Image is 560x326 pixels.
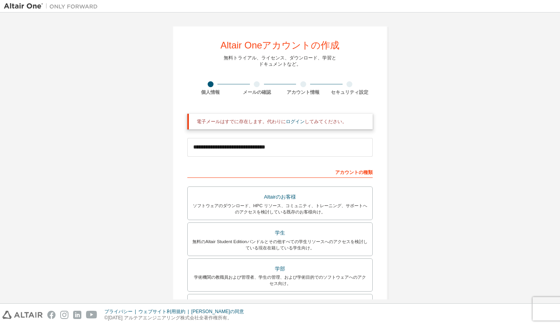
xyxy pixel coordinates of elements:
[104,308,138,315] div: プライバシー
[187,89,234,95] div: 個人情報
[192,202,368,215] div: ソフトウェアのダウンロード、HPC リソース、コミュニティ、トレーニング、サポートへのアクセスを検討している既存のお客様向け。
[327,89,373,95] div: セキュリティ設定
[108,315,232,321] font: [DATE] アルテアエンジニアリング株式会社全著作権所有。
[86,311,97,319] img: youtube.svg
[224,55,336,67] div: 無料トライアル、ライセンス、ダウンロード、学習と ドキュメントなど。
[60,311,68,319] img: instagram.svg
[234,89,280,95] div: メールの確認
[286,119,305,124] a: ログイン
[191,308,249,315] div: [PERSON_NAME]の同意
[197,118,366,125] div: 電子メールはすでに存在します。代わりに してみてください。
[47,311,56,319] img: facebook.svg
[280,89,327,95] div: アカウント情報
[104,315,249,321] p: ©
[192,274,368,287] div: 学術機関の教職員および管理者、学生の管理、および学術目的でのソフトウェアへのアクセス向け。
[138,308,191,315] div: ウェブサイト利用規約
[192,192,368,202] div: Altairのお客様
[4,2,102,10] img: アルタイルワン
[221,41,340,50] div: Altair Oneアカウントの作成
[192,227,368,238] div: 学生
[192,263,368,274] div: 学部
[192,299,368,310] div: 皆
[192,238,368,251] div: 無料のAltair Student Editionバンドルとその他すべての学生リソースへのアクセスを検討している現在在籍している学生向け。
[2,311,43,319] img: altair_logo.svg
[73,311,81,319] img: linkedin.svg
[187,165,373,178] div: アカウントの種類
